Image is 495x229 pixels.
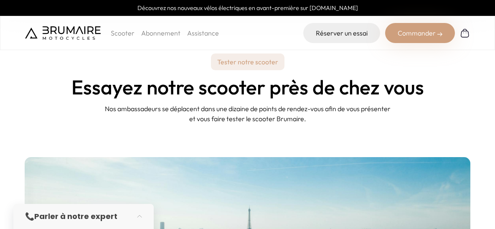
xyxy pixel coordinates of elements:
[71,77,424,97] h1: Essayez notre scooter près de chez vous
[102,104,394,124] p: Nos ambassadeurs se déplacent dans une dizaine de points de rendez-vous afin de vous présenter et...
[141,29,180,37] a: Abonnement
[460,28,470,38] img: Panier
[303,23,380,43] a: Réserver un essai
[187,29,219,37] a: Assistance
[211,53,284,70] p: Tester notre scooter
[385,23,455,43] div: Commander
[437,32,442,37] img: right-arrow-2.png
[111,28,135,38] p: Scooter
[25,26,100,40] img: Brumaire Motocycles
